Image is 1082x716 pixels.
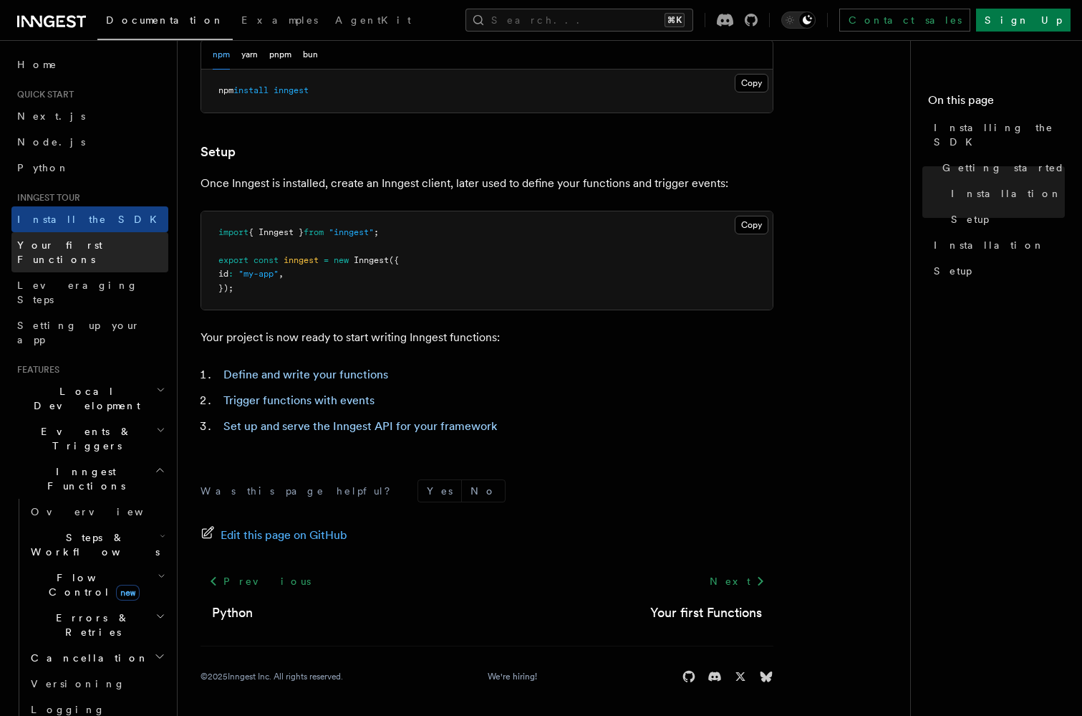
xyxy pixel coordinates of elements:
[11,378,168,419] button: Local Development
[324,255,329,265] span: =
[241,40,258,70] button: yarn
[11,103,168,129] a: Next.js
[116,585,140,601] span: new
[11,464,155,493] span: Inngest Functions
[212,603,253,623] a: Python
[329,227,374,237] span: "inngest"
[11,459,168,499] button: Inngest Functions
[334,255,349,265] span: new
[488,671,537,682] a: We're hiring!
[25,525,168,565] button: Steps & Workflows
[218,255,248,265] span: export
[269,40,291,70] button: pnpm
[253,255,279,265] span: const
[223,393,375,407] a: Trigger functions with events
[11,206,168,232] a: Install the SDK
[218,85,233,95] span: npm
[218,227,248,237] span: import
[928,232,1065,258] a: Installation
[31,506,178,517] span: Overview
[233,85,269,95] span: install
[17,162,69,173] span: Python
[241,14,318,26] span: Examples
[97,4,233,40] a: Documentation
[201,484,400,498] p: Was this page helpful?
[701,568,773,594] a: Next
[976,9,1071,32] a: Sign Up
[11,384,156,413] span: Local Development
[25,611,155,639] span: Errors & Retries
[201,173,773,194] p: Once Inngest is installed, create an Inngest client, later used to define your functions and trig...
[221,525,347,545] span: Edit this page on GitHub
[17,110,85,122] span: Next.js
[201,671,343,682] div: © 2025 Inngest Inc. All rights reserved.
[462,480,505,502] button: No
[106,14,224,26] span: Documentation
[25,565,168,605] button: Flow Controlnew
[248,227,304,237] span: { Inngest }
[11,364,59,376] span: Features
[11,89,74,100] span: Quick start
[201,328,773,348] p: Your project is now ready to start writing Inngest functions:
[25,530,160,559] span: Steps & Workflows
[327,4,420,39] a: AgentKit
[11,232,168,272] a: Your first Functions
[11,129,168,155] a: Node.js
[17,57,57,72] span: Home
[11,419,168,459] button: Events & Triggers
[945,181,1065,206] a: Installation
[934,238,1045,252] span: Installation
[945,206,1065,232] a: Setup
[223,368,388,381] a: Define and write your functions
[31,704,105,715] span: Logging
[25,605,168,645] button: Errors & Retries
[465,9,693,32] button: Search...⌘K
[354,255,389,265] span: Inngest
[25,571,158,599] span: Flow Control
[218,269,228,279] span: id
[11,272,168,312] a: Leveraging Steps
[781,11,816,29] button: Toggle dark mode
[274,85,309,95] span: inngest
[389,255,399,265] span: ({
[223,419,497,433] a: Set up and serve the Inngest API for your framework
[735,216,768,234] button: Copy
[839,9,970,32] a: Contact sales
[934,120,1065,149] span: Installing the SDK
[951,212,989,226] span: Setup
[279,269,284,279] span: ,
[25,671,168,697] a: Versioning
[937,155,1065,181] a: Getting started
[11,424,156,453] span: Events & Triggers
[951,186,1062,201] span: Installation
[201,142,236,162] a: Setup
[374,227,379,237] span: ;
[665,13,685,27] kbd: ⌘K
[17,239,102,265] span: Your first Functions
[418,480,461,502] button: Yes
[228,269,233,279] span: :
[238,269,279,279] span: "my-app"
[201,568,319,594] a: Previous
[928,115,1065,155] a: Installing the SDK
[17,280,138,305] span: Leveraging Steps
[928,258,1065,284] a: Setup
[942,161,1065,175] span: Getting started
[213,40,230,70] button: npm
[11,192,80,204] span: Inngest tour
[928,92,1065,115] h4: On this page
[233,4,327,39] a: Examples
[11,155,168,181] a: Python
[25,645,168,671] button: Cancellation
[25,651,149,665] span: Cancellation
[11,52,168,77] a: Home
[11,312,168,353] a: Setting up your app
[303,40,318,70] button: bun
[284,255,319,265] span: inngest
[201,525,347,545] a: Edit this page on GitHub
[17,214,165,225] span: Install the SDK
[304,227,324,237] span: from
[335,14,411,26] span: AgentKit
[934,264,972,278] span: Setup
[650,603,762,623] a: Your first Functions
